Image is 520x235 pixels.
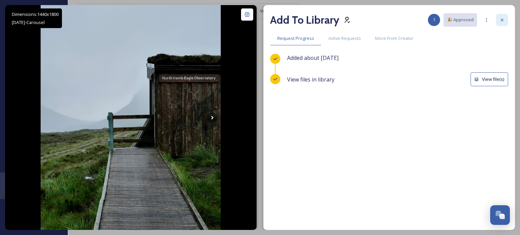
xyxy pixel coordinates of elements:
span: Request Progress [277,35,314,42]
button: View file(s) [471,72,508,86]
span: [DATE] - Carousel [12,19,45,25]
img: Tough conditions ……. #anotherescape #wildplaces #visitouterhebrides #wildscotland #moodyscotland ... [41,5,221,230]
span: Active Requests [328,35,361,42]
span: Added about [DATE] [287,54,339,62]
span: Dimensions: 1440 x 1800 [12,11,59,17]
button: 🎉 Approved [443,13,477,26]
button: Open Chat [490,205,510,225]
span: View files in library [287,75,334,84]
span: More From Creator [375,35,413,42]
h2: Add To Library [270,12,339,28]
span: 1 [433,17,435,23]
